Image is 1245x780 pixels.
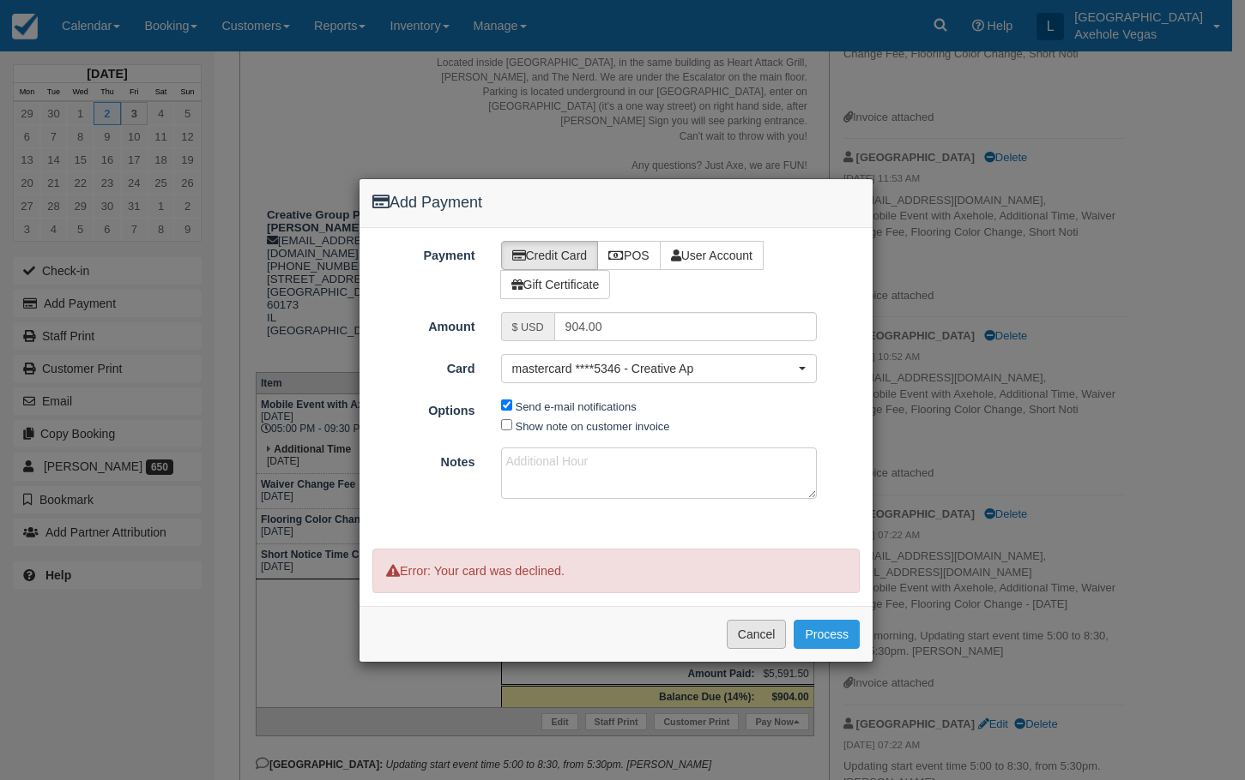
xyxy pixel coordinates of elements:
[516,400,637,413] label: Send e-mail notifications
[501,354,818,383] button: mastercard ****5346 - Creative Ap
[360,312,488,336] label: Amount
[500,270,611,299] label: Gift Certificate
[360,241,488,265] label: Payment
[360,354,488,378] label: Card
[372,549,860,594] p: Error: Your card was declined.
[597,241,661,270] label: POS
[660,241,764,270] label: User Account
[727,620,787,649] button: Cancel
[372,192,860,214] h4: Add Payment
[360,447,488,471] label: Notes
[794,620,860,649] button: Process
[512,321,544,333] small: $ USD
[501,241,599,270] label: Credit Card
[516,420,670,433] label: Show note on customer invoice
[360,396,488,420] label: Options
[512,360,795,377] span: mastercard ****5346 - Creative Ap
[554,312,818,341] input: Valid amount required.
